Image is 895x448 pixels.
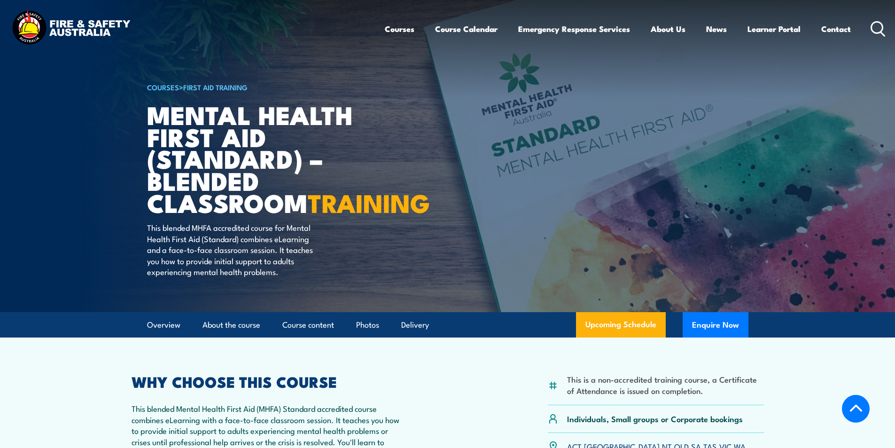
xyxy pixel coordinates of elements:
[435,16,498,41] a: Course Calendar
[202,313,260,338] a: About the course
[651,16,685,41] a: About Us
[567,413,743,424] p: Individuals, Small groups or Corporate bookings
[576,312,666,338] a: Upcoming Schedule
[147,82,179,92] a: COURSES
[567,374,764,396] li: This is a non-accredited training course, a Certificate of Attendance is issued on completion.
[147,81,379,93] h6: >
[282,313,334,338] a: Course content
[518,16,630,41] a: Emergency Response Services
[385,16,414,41] a: Courses
[356,313,379,338] a: Photos
[147,103,379,213] h1: Mental Health First Aid (Standard) – Blended Classroom
[401,313,429,338] a: Delivery
[821,16,851,41] a: Contact
[706,16,727,41] a: News
[683,312,748,338] button: Enquire Now
[183,82,248,92] a: First Aid Training
[308,182,430,221] strong: TRAINING
[747,16,801,41] a: Learner Portal
[147,222,319,277] p: This blended MHFA accredited course for Mental Health First Aid (Standard) combines eLearning and...
[147,313,180,338] a: Overview
[132,375,406,388] h2: WHY CHOOSE THIS COURSE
